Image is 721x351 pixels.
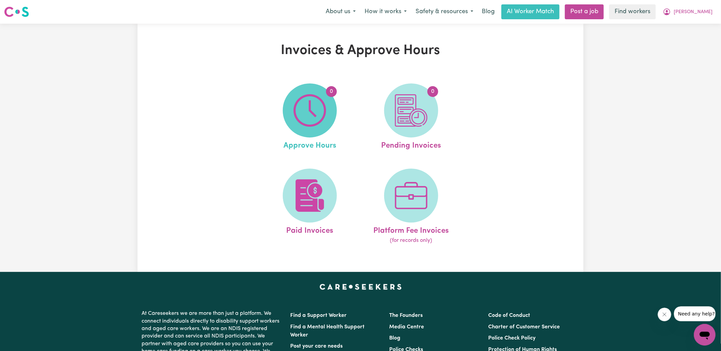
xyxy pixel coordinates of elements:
[4,4,29,20] a: Careseekers logo
[389,335,400,341] a: Blog
[261,169,358,245] a: Paid Invoices
[489,313,530,318] a: Code of Conduct
[489,335,536,341] a: Police Check Policy
[283,137,336,152] span: Approve Hours
[658,308,671,321] iframe: Close message
[373,223,449,237] span: Platform Fee Invoices
[360,5,411,19] button: How it works
[320,284,402,290] a: Careseekers home page
[478,4,499,19] a: Blog
[321,5,360,19] button: About us
[565,4,604,19] a: Post a job
[674,306,716,321] iframe: Message from company
[290,344,343,349] a: Post your care needs
[290,313,347,318] a: Find a Support Worker
[609,4,656,19] a: Find workers
[694,324,716,346] iframe: Button to launch messaging window
[390,236,432,245] span: (for records only)
[411,5,478,19] button: Safety & resources
[290,324,365,338] a: Find a Mental Health Support Worker
[216,43,505,59] h1: Invoices & Approve Hours
[389,313,423,318] a: The Founders
[427,86,438,97] span: 0
[363,169,460,245] a: Platform Fee Invoices(for records only)
[389,324,424,330] a: Media Centre
[674,8,713,16] span: [PERSON_NAME]
[4,6,29,18] img: Careseekers logo
[658,5,717,19] button: My Account
[261,83,358,152] a: Approve Hours
[489,324,560,330] a: Charter of Customer Service
[363,83,460,152] a: Pending Invoices
[381,137,441,152] span: Pending Invoices
[501,4,560,19] a: AI Worker Match
[326,86,337,97] span: 0
[286,223,333,237] span: Paid Invoices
